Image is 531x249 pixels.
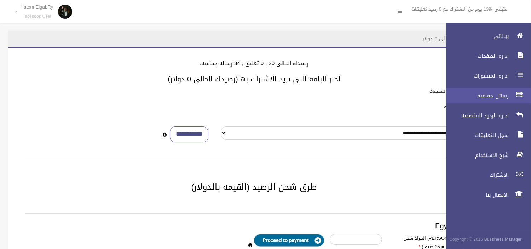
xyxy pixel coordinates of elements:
span: اداره الصفحات [440,52,511,60]
header: الاشتراك - رصيدك الحالى 0 دولار [414,32,500,46]
a: اداره المنشورات [440,68,531,84]
h3: اختر الباقه التى تريد الاشتراك بها(رصيدك الحالى 0 دولار) [17,75,491,83]
label: باقات الرد الالى على التعليقات [429,87,485,95]
a: رسائل جماعيه [440,88,531,103]
h2: طرق شحن الرصيد (القيمه بالدولار) [17,182,491,192]
h3: Egypt payment [25,222,483,230]
span: الاتصال بنا [440,191,511,198]
span: رسائل جماعيه [440,92,511,99]
a: الاشتراك [440,167,531,183]
span: سجل التعليقات [440,132,511,139]
a: بياناتى [440,28,531,44]
label: باقات الرسائل الجماعيه [444,103,485,111]
a: الاتصال بنا [440,187,531,203]
span: Copyright © 2015 [449,236,483,243]
strong: Bussiness Manager [484,236,522,243]
span: بياناتى [440,33,511,40]
a: اداره الصفحات [440,48,531,64]
span: اداره المنشورات [440,72,511,79]
span: شرح الاستخدام [440,152,511,159]
small: Facebook User [21,14,53,19]
a: اداره الردود المخصصه [440,108,531,123]
span: اداره الردود المخصصه [440,112,511,119]
p: Hatem ElgabRy [21,4,53,10]
span: الاشتراك [440,171,511,179]
h4: رصيدك الحالى 0$ , 0 تعليق , 34 رساله جماعيه. [17,61,491,67]
a: سجل التعليقات [440,128,531,143]
a: شرح الاستخدام [440,147,531,163]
